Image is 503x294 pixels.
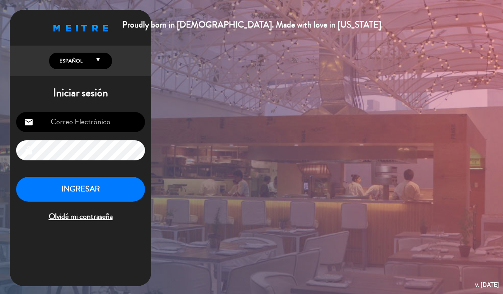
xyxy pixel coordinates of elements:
input: Correo Electrónico [16,112,145,132]
button: INGRESAR [16,177,145,202]
div: v. [DATE] [475,279,499,290]
span: Español [57,57,83,65]
i: lock [24,146,33,155]
span: Olvidé mi contraseña [16,210,145,223]
i: email [24,118,33,127]
h1: Iniciar sesión [10,86,151,100]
